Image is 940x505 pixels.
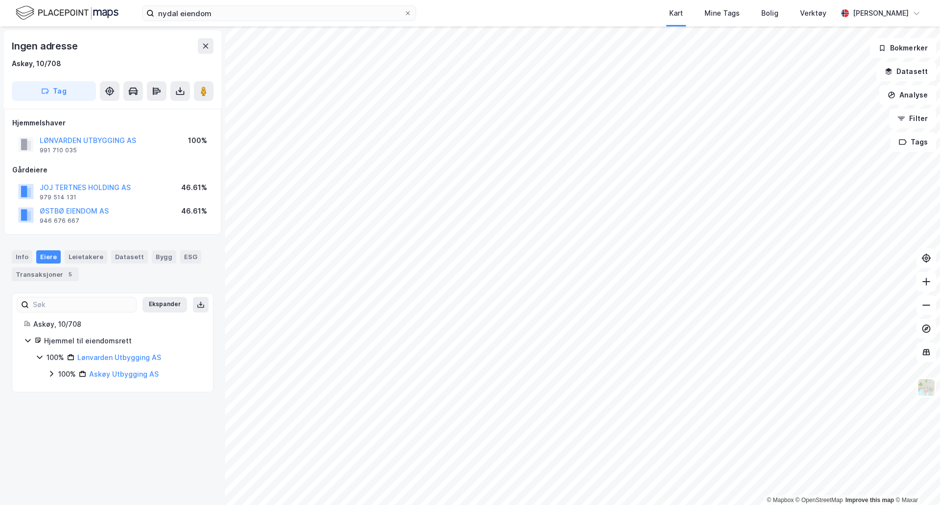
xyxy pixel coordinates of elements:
[917,378,936,397] img: Z
[889,109,936,128] button: Filter
[33,318,201,330] div: Askøy, 10/708
[44,335,201,347] div: Hjemmel til eiendomsrett
[761,7,778,19] div: Bolig
[846,497,894,504] a: Improve this map
[65,250,107,263] div: Leietakere
[111,250,148,263] div: Datasett
[188,135,207,146] div: 100%
[65,269,75,279] div: 5
[870,38,936,58] button: Bokmerker
[12,117,213,129] div: Hjemmelshaver
[12,38,79,54] div: Ingen adresse
[12,250,32,263] div: Info
[47,352,64,363] div: 100%
[181,182,207,193] div: 46.61%
[669,7,683,19] div: Kart
[796,497,843,504] a: OpenStreetMap
[767,497,794,504] a: Mapbox
[800,7,826,19] div: Verktøy
[152,250,176,263] div: Bygg
[12,58,61,70] div: Askøy, 10/708
[58,368,76,380] div: 100%
[29,297,136,312] input: Søk
[40,193,76,201] div: 979 514 131
[891,458,940,505] div: Kontrollprogram for chat
[705,7,740,19] div: Mine Tags
[142,297,187,313] button: Ekspander
[40,146,77,154] div: 991 710 035
[12,81,96,101] button: Tag
[40,217,79,225] div: 946 676 667
[36,250,61,263] div: Eiere
[876,62,936,81] button: Datasett
[879,85,936,105] button: Analyse
[12,164,213,176] div: Gårdeiere
[16,4,118,22] img: logo.f888ab2527a4732fd821a326f86c7f29.svg
[891,458,940,505] iframe: Chat Widget
[89,370,159,378] a: Askøy Utbygging AS
[853,7,909,19] div: [PERSON_NAME]
[180,250,201,263] div: ESG
[154,6,404,21] input: Søk på adresse, matrikkel, gårdeiere, leietakere eller personer
[77,353,161,361] a: Lønvarden Utbygging AS
[12,267,79,281] div: Transaksjoner
[891,132,936,152] button: Tags
[181,205,207,217] div: 46.61%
